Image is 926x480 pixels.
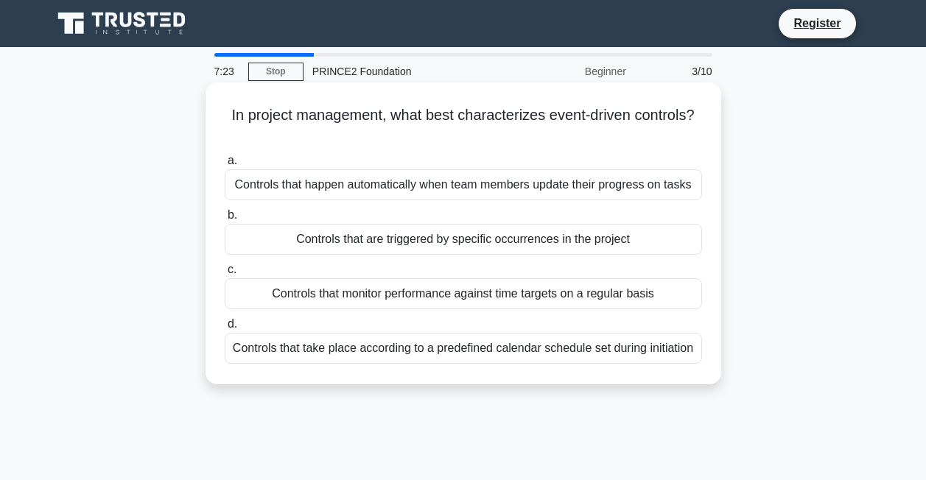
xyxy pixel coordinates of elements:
[225,169,702,200] div: Controls that happen automatically when team members update their progress on tasks
[506,57,635,86] div: Beginner
[304,57,506,86] div: PRINCE2 Foundation
[225,333,702,364] div: Controls that take place according to a predefined calendar schedule set during initiation
[228,263,236,275] span: c.
[206,57,248,86] div: 7:23
[225,278,702,309] div: Controls that monitor performance against time targets on a regular basis
[228,208,237,221] span: b.
[225,224,702,255] div: Controls that are triggered by specific occurrences in the project
[228,154,237,166] span: a.
[785,14,849,32] a: Register
[228,317,237,330] span: d.
[223,106,704,143] h5: In project management, what best characterizes event-driven controls?
[248,63,304,81] a: Stop
[635,57,721,86] div: 3/10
